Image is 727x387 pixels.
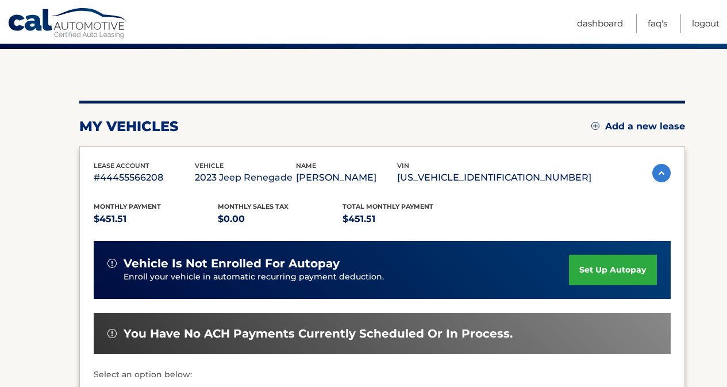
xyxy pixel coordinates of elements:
[94,368,671,382] p: Select an option below:
[591,121,685,132] a: Add a new lease
[195,162,224,170] span: vehicle
[195,170,296,186] p: 2023 Jeep Renegade
[94,162,149,170] span: lease account
[343,211,467,227] p: $451.51
[94,170,195,186] p: #44455566208
[124,327,513,341] span: You have no ACH payments currently scheduled or in process.
[296,162,316,170] span: name
[591,122,599,130] img: add.svg
[397,162,409,170] span: vin
[652,164,671,182] img: accordion-active.svg
[569,255,656,285] a: set up autopay
[124,256,340,271] span: vehicle is not enrolled for autopay
[7,7,128,41] a: Cal Automotive
[692,14,720,33] a: Logout
[218,211,343,227] p: $0.00
[577,14,623,33] a: Dashboard
[124,271,570,283] p: Enroll your vehicle in automatic recurring payment deduction.
[107,259,117,268] img: alert-white.svg
[218,202,289,210] span: Monthly sales Tax
[343,202,433,210] span: Total Monthly Payment
[648,14,667,33] a: FAQ's
[94,202,161,210] span: Monthly Payment
[397,170,591,186] p: [US_VEHICLE_IDENTIFICATION_NUMBER]
[79,118,179,135] h2: my vehicles
[296,170,397,186] p: [PERSON_NAME]
[94,211,218,227] p: $451.51
[107,329,117,338] img: alert-white.svg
